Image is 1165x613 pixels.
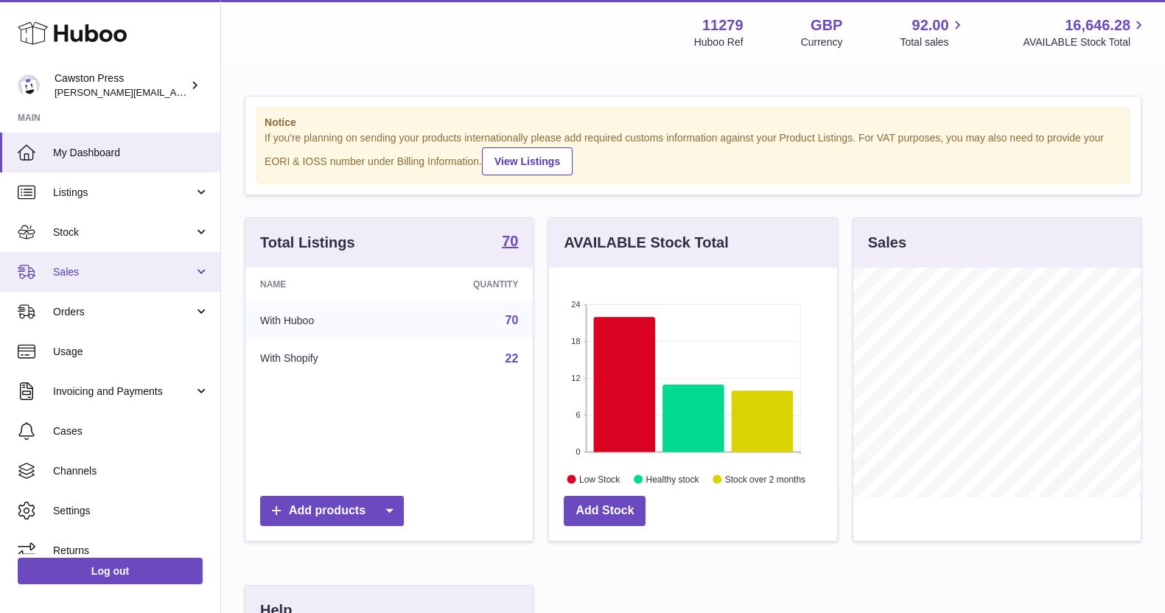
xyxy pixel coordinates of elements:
[868,233,906,253] h3: Sales
[482,147,573,175] a: View Listings
[53,424,209,438] span: Cases
[900,15,965,49] a: 92.00 Total sales
[702,15,744,35] strong: 11279
[1023,35,1147,49] span: AVAILABLE Stock Total
[53,186,194,200] span: Listings
[579,474,620,484] text: Low Stock
[505,352,519,365] a: 22
[400,267,533,301] th: Quantity
[53,544,209,558] span: Returns
[900,35,965,49] span: Total sales
[53,464,209,478] span: Channels
[53,305,194,319] span: Orders
[53,225,194,239] span: Stock
[801,35,843,49] div: Currency
[576,410,581,419] text: 6
[576,447,581,456] text: 0
[55,86,374,98] span: [PERSON_NAME][EMAIL_ADDRESS][PERSON_NAME][DOMAIN_NAME]
[502,234,518,248] strong: 70
[260,496,404,526] a: Add products
[564,496,646,526] a: Add Stock
[572,300,581,309] text: 24
[265,116,1122,130] strong: Notice
[572,337,581,346] text: 18
[53,146,209,160] span: My Dashboard
[245,340,400,378] td: With Shopify
[260,233,355,253] h3: Total Listings
[245,301,400,340] td: With Huboo
[245,267,400,301] th: Name
[53,385,194,399] span: Invoicing and Payments
[1023,15,1147,49] a: 16,646.28 AVAILABLE Stock Total
[725,474,805,484] text: Stock over 2 months
[265,131,1122,175] div: If you're planning on sending your products internationally please add required customs informati...
[564,233,728,253] h3: AVAILABLE Stock Total
[18,74,40,97] img: thomas.carson@cawstonpress.com
[1065,15,1130,35] span: 16,646.28
[53,504,209,518] span: Settings
[55,71,187,99] div: Cawston Press
[505,314,519,326] a: 70
[811,15,842,35] strong: GBP
[502,234,518,251] a: 70
[53,265,194,279] span: Sales
[572,374,581,382] text: 12
[912,15,948,35] span: 92.00
[646,474,700,484] text: Healthy stock
[694,35,744,49] div: Huboo Ref
[18,558,203,584] a: Log out
[53,345,209,359] span: Usage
